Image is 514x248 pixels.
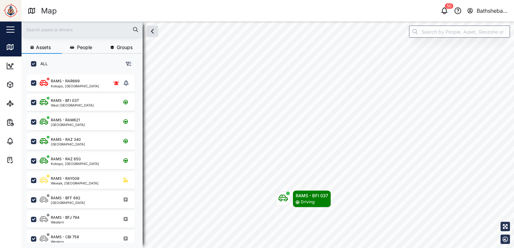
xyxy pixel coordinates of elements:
canvas: Map [22,22,514,248]
div: [GEOGRAPHIC_DATA] [51,123,85,126]
div: Bathsheba Kare [477,7,508,15]
div: Map [17,43,33,51]
div: Dashboard [17,62,48,70]
span: People [77,45,92,50]
div: [GEOGRAPHIC_DATA] [51,142,85,146]
div: RAMS - BFI 037 [296,192,328,199]
div: RAMS - RAZ 650 [51,156,81,162]
div: Wewak, [GEOGRAPHIC_DATA] [51,181,99,185]
div: RAMS - BFJ 794 [51,215,79,220]
div: Kokopo, [GEOGRAPHIC_DATA] [51,84,99,88]
div: Western [51,220,79,224]
div: West [GEOGRAPHIC_DATA] [51,104,94,107]
div: Alarms [17,137,38,145]
button: Bathsheba Kare [467,6,509,15]
div: Kokopo, [GEOGRAPHIC_DATA] [51,162,99,165]
div: RAMS - RAZ 340 [51,137,81,142]
div: 50 [445,3,453,9]
span: Groups [117,45,133,50]
div: RAMS - RAR669 [51,78,80,84]
div: Driving [301,199,315,205]
input: Search by People, Asset, Geozone or Place [409,26,510,38]
div: RAMS - RAY009 [51,176,79,181]
div: Tasks [17,156,36,164]
div: Assets [17,81,38,88]
div: Western [51,240,79,243]
div: Map marker [276,190,331,207]
div: Map [41,5,57,17]
img: Main Logo [3,3,18,18]
label: ALL [36,61,48,67]
div: Sites [17,100,34,107]
input: Search assets or drivers [26,25,139,35]
div: Reports [17,119,40,126]
div: RAMS - BFI 037 [51,98,79,104]
div: [GEOGRAPHIC_DATA] [51,201,85,204]
div: grid [27,72,142,243]
span: Assets [36,45,51,50]
div: RAMS - RAM621 [51,117,80,123]
div: RAMS - CBI 758 [51,234,79,240]
div: RAMS - BFF 692 [51,195,80,201]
